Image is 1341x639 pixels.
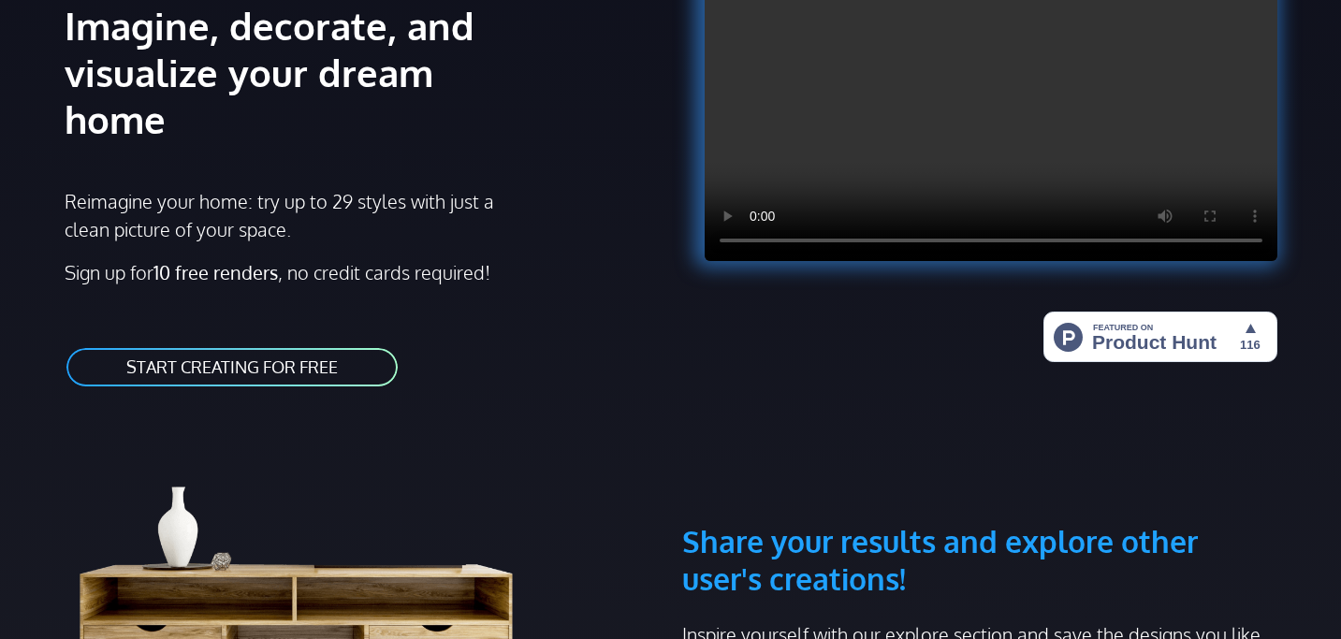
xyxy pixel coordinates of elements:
[1043,312,1277,362] img: HomeStyler AI - Interior Design Made Easy: One Click to Your Dream Home | Product Hunt
[65,187,511,243] p: Reimagine your home: try up to 29 styles with just a clean picture of your space.
[153,260,278,284] strong: 10 free renders
[65,2,541,142] h2: Imagine, decorate, and visualize your dream home
[682,433,1277,598] h3: Share your results and explore other user's creations!
[65,258,660,286] p: Sign up for , no credit cards required!
[65,346,400,388] a: START CREATING FOR FREE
